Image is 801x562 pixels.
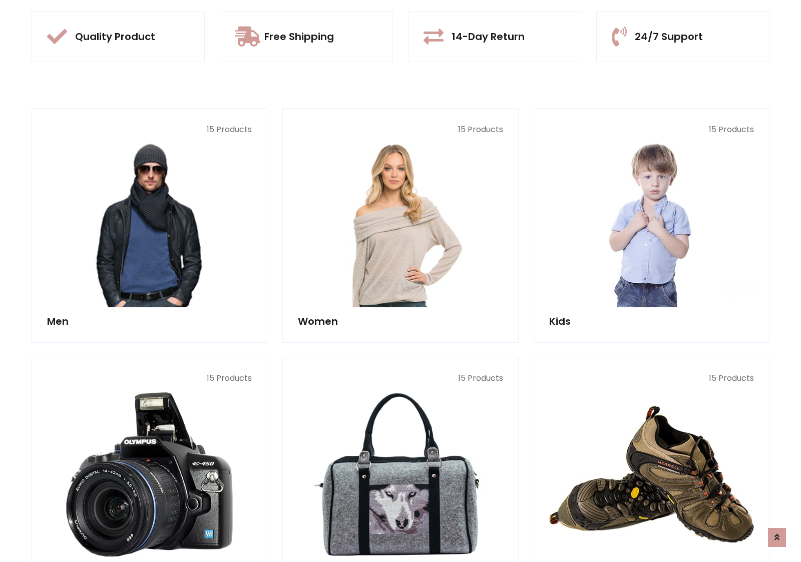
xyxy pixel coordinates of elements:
[47,315,252,327] h5: Men
[635,31,703,43] h5: 24/7 Support
[452,31,525,43] h5: 14-Day Return
[298,372,503,384] p: 15 Products
[264,31,334,43] h5: Free Shipping
[298,124,503,136] p: 15 Products
[549,315,754,327] h5: Kids
[549,124,754,136] p: 15 Products
[298,315,503,327] h5: Women
[47,372,252,384] p: 15 Products
[549,372,754,384] p: 15 Products
[47,124,252,136] p: 15 Products
[75,31,155,43] h5: Quality Product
